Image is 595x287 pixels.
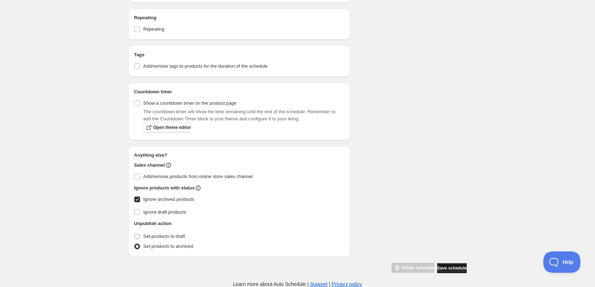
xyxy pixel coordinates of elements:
span: Add/remove tags to products for the duration of the schedule [143,63,268,69]
h2: Unpublish action [134,220,171,227]
span: Show a countdown timer on the product page [143,100,237,106]
span: Ignore archived products [143,197,194,202]
a: Privacy policy [332,281,362,287]
span: Open theme editor [153,125,191,130]
span: Add/remove products from online store sales channel [143,174,253,179]
h2: Ignore products with status [134,184,195,192]
h2: Repeating [134,14,345,21]
h2: Tags [134,51,345,58]
span: Ignore draft products [143,209,186,215]
span: Set products to draft [143,234,185,239]
span: Repeating [143,26,164,32]
h2: Countdown timer [134,88,345,95]
span: Save schedule [437,265,467,271]
a: Open theme editor [143,122,191,132]
iframe: Toggle Customer Support [543,251,581,273]
span: Set products to archived [143,244,193,249]
h2: Sales channel [134,162,165,169]
a: Support [310,281,327,287]
h2: Anything else? [134,152,345,159]
button: Save schedule [437,263,467,273]
p: The countdown timer will show the time remaining until the end of the schedule. Remember to add t... [143,108,345,122]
